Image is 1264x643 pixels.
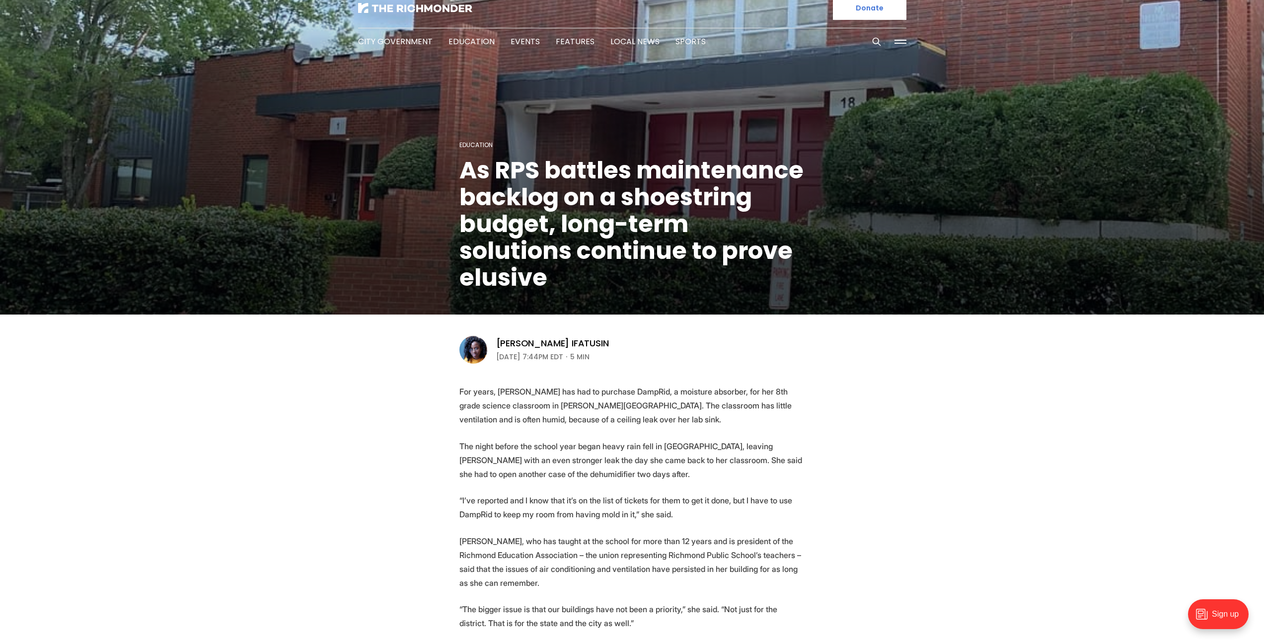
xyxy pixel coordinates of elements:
[459,336,487,364] img: Victoria A. Ifatusin
[448,36,495,47] a: Education
[610,36,660,47] a: Local News
[459,141,493,149] a: Education
[459,439,805,481] p: The night before the school year began heavy rain fell in [GEOGRAPHIC_DATA], leaving [PERSON_NAME...
[459,534,805,590] p: [PERSON_NAME], who has taught at the school for more than 12 years and is president of the Richmo...
[496,337,609,349] a: [PERSON_NAME] Ifatusin
[570,351,590,363] span: 5 min
[556,36,595,47] a: Features
[358,3,472,13] img: The Richmonder
[511,36,540,47] a: Events
[459,602,805,630] p: “The bigger issue is that our buildings have not been a priority,” she said. “Not just for the di...
[459,385,805,426] p: For years, [PERSON_NAME] has had to purchase DampRid, a moisture absorber, for her 8th grade scie...
[496,351,563,363] time: [DATE] 7:44PM EDT
[869,34,884,49] button: Search this site
[1180,594,1264,643] iframe: portal-trigger
[675,36,706,47] a: Sports
[459,157,805,291] h1: As RPS battles maintenance backlog on a shoestring budget, long-term solutions continue to prove ...
[358,36,433,47] a: City Government
[459,493,805,521] p: “I’ve reported and I know that it’s on the list of tickets for them to get it done, but I have to...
